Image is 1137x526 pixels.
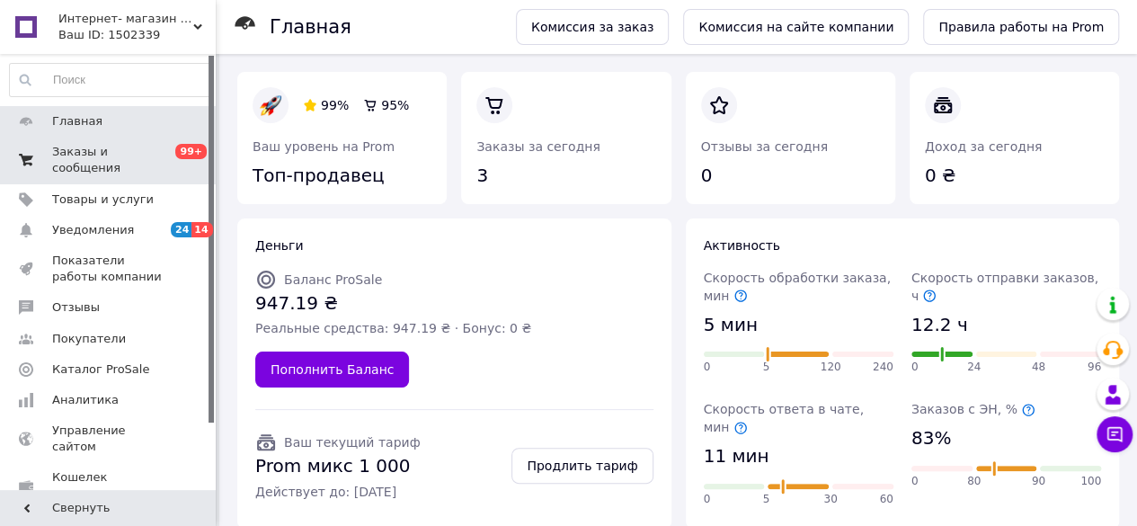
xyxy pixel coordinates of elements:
span: 99+ [175,144,207,159]
span: 30 [823,492,837,507]
span: 48 [1032,360,1045,375]
span: Отзывы [52,299,100,316]
span: 0 [704,360,711,375]
span: Активность [704,238,780,253]
input: Поиск [10,64,211,96]
span: Показатели работы компании [52,253,166,285]
span: Скорость обработки заказа, мин [704,271,891,303]
a: Пополнить Баланс [255,352,409,388]
span: 14 [191,222,212,237]
span: Покупатели [52,331,126,347]
a: Комиссия за заказ [516,9,670,45]
span: Главная [52,113,102,129]
span: Prom микс 1 000 [255,453,420,479]
span: Интернет- магазин "Beauty" [58,11,193,27]
span: 95% [381,98,409,112]
span: Уведомления [52,222,134,238]
span: 90 [1032,474,1045,489]
span: 120 [821,360,841,375]
a: Продлить тариф [511,448,653,484]
span: 947.19 ₴ [255,290,531,316]
div: Ваш ID: 1502339 [58,27,216,43]
span: 0 [911,474,919,489]
span: Каталог ProSale [52,361,149,378]
span: Реальные средства: 947.19 ₴ · Бонус: 0 ₴ [255,319,531,337]
span: 60 [879,492,893,507]
span: 24 [967,360,981,375]
span: 80 [967,474,981,489]
span: 5 [762,492,769,507]
span: 5 [762,360,769,375]
span: Ваш текущий тариф [284,435,420,450]
span: Кошелек компании [52,469,166,502]
span: Аналитика [52,392,119,408]
span: 11 мин [704,443,769,469]
span: 240 [873,360,893,375]
span: 24 [171,222,191,237]
span: Заказы и сообщения [52,144,166,176]
span: Деньги [255,238,303,253]
span: Действует до: [DATE] [255,483,420,501]
span: 99% [321,98,349,112]
span: 83% [911,425,951,451]
a: Комиссия на сайте компании [683,9,909,45]
a: Правила работы на Prom [923,9,1119,45]
h1: Главная [270,16,351,38]
span: Управление сайтом [52,423,166,455]
span: 12.2 ч [911,312,968,338]
span: 100 [1080,474,1101,489]
span: 0 [911,360,919,375]
button: Чат с покупателем [1097,416,1133,452]
span: 0 [704,492,711,507]
span: Баланс ProSale [284,272,382,287]
span: 5 мин [704,312,758,338]
span: Товары и услуги [52,192,154,208]
span: Скорость отправки заказов, ч [911,271,1098,303]
span: Скорость ответа в чате, мин [704,402,864,434]
span: Заказов с ЭН, % [911,402,1035,416]
span: 96 [1088,360,1101,375]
